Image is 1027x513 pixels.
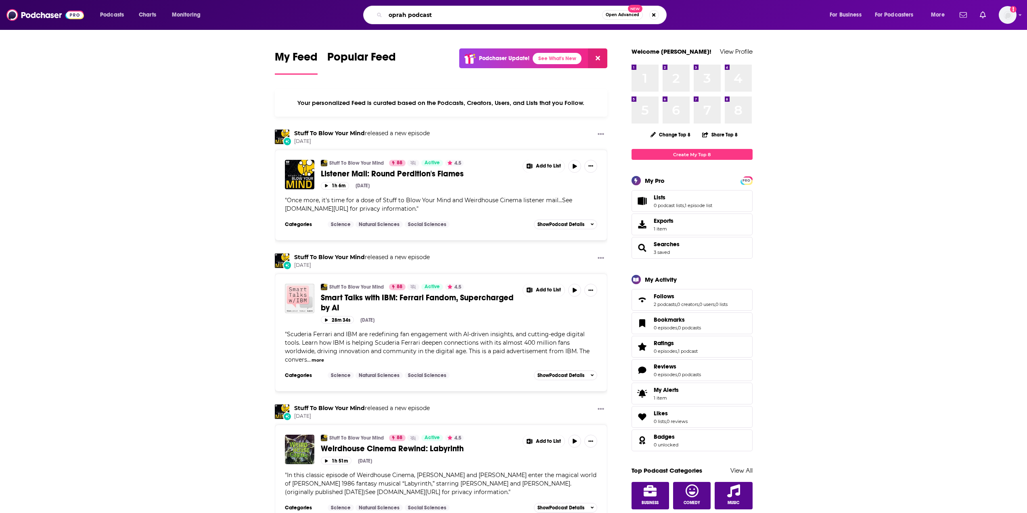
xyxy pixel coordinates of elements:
a: Badges [654,433,678,440]
a: 88 [389,284,406,290]
span: Show Podcast Details [538,373,584,378]
div: New Episode [283,261,292,270]
span: Likes [654,410,668,417]
a: Natural Sciences [356,221,403,228]
span: Charts [139,9,156,21]
span: " [285,331,590,363]
a: Create My Top 8 [632,149,753,160]
a: Active [421,160,443,166]
a: Business [632,482,669,509]
span: Reviews [632,359,753,381]
span: Reviews [654,363,676,370]
span: Scuderia Ferrari and IBM are redefining fan engagement with AI-driven insights, and cutting-edge ... [285,331,590,363]
span: 88 [397,434,402,442]
span: Once more, it's time for a dose of Stuff to Blow Your Mind and Weirdhouse Cinema listener mail...... [285,197,572,212]
a: Exports [632,214,753,235]
button: Show More Button [594,253,607,264]
span: Monitoring [172,9,201,21]
span: Add to List [536,287,561,293]
a: 0 episodes [654,325,677,331]
a: 1 episode list [685,203,712,208]
span: Business [642,500,659,505]
a: Science [328,505,354,511]
button: Show More Button [584,160,597,173]
div: Search podcasts, credits, & more... [371,6,674,24]
a: Listener Mail: Round Perdition's Flames [321,169,517,179]
span: Ratings [632,336,753,358]
div: New Episode [283,412,292,421]
span: More [931,9,945,21]
a: Stuff To Blow Your Mind [275,404,289,419]
span: , [715,302,715,307]
span: Show Podcast Details [538,505,584,511]
span: My Alerts [634,388,651,399]
a: Likes [654,410,688,417]
button: Share Top 8 [702,127,738,142]
span: Bookmarks [654,316,685,323]
span: Add to List [536,438,561,444]
a: 0 reviews [667,419,688,424]
a: Science [328,372,354,379]
a: 0 podcasts [678,372,701,377]
button: 1h 51m [321,457,351,465]
span: Active [425,159,440,167]
a: Weirdhouse Cinema Rewind: Labyrinth [321,444,517,454]
span: Exports [634,219,651,230]
span: 88 [397,159,402,167]
a: 0 podcasts [678,325,701,331]
span: Bookmarks [632,312,753,334]
span: Comedy [684,500,700,505]
span: " " [285,197,572,212]
span: [DATE] [294,262,430,269]
a: 0 podcast lists [654,203,684,208]
a: Stuff To Blow Your Mind [329,284,384,290]
a: 0 lists [715,302,728,307]
span: 1 item [654,395,679,401]
h3: Categories [285,505,321,511]
h3: Categories [285,372,321,379]
a: 1 podcast [678,348,698,354]
img: User Profile [999,6,1017,24]
span: Open Advanced [606,13,639,17]
span: Music [728,500,739,505]
a: Stuff To Blow Your Mind [275,253,289,268]
span: Logged in as Ashley_Beenen [999,6,1017,24]
a: Follows [634,294,651,306]
a: 0 users [699,302,715,307]
button: Show More Button [594,130,607,140]
a: Stuff To Blow Your Mind [294,130,365,137]
a: Welcome [PERSON_NAME]! [632,48,711,55]
span: 1 item [654,226,674,232]
a: Lists [634,195,651,207]
span: , [699,302,699,307]
a: View All [730,467,753,474]
img: Podchaser - Follow, Share and Rate Podcasts [6,7,84,23]
span: " " [285,471,596,496]
img: Stuff To Blow Your Mind [321,435,327,441]
a: Show notifications dropdown [956,8,970,22]
img: Stuff To Blow Your Mind [321,284,327,290]
span: Show Podcast Details [538,222,584,227]
span: Likes [632,406,753,428]
span: , [677,348,678,354]
span: My Alerts [654,386,679,394]
a: Searches [654,241,680,248]
button: Show More Button [584,435,597,448]
span: Lists [654,194,665,201]
button: ShowPodcast Details [534,371,598,380]
a: Weirdhouse Cinema Rewind: Labyrinth [285,435,314,464]
span: 88 [397,283,402,291]
div: Your personalized Feed is curated based on the Podcasts, Creators, Users, and Lists that you Follow. [275,89,608,117]
button: Open AdvancedNew [602,10,643,20]
span: ... [307,356,311,363]
a: Bookmarks [634,318,651,329]
button: Show More Button [523,435,565,448]
a: Likes [634,411,651,423]
a: View Profile [720,48,753,55]
span: New [628,5,642,13]
button: open menu [166,8,211,21]
button: ShowPodcast Details [534,503,598,513]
